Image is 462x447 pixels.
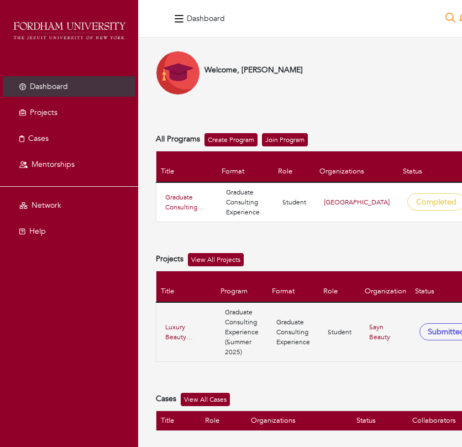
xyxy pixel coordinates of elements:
h4: All Programs [156,135,200,144]
span: Help [29,226,46,236]
td: Student [319,302,360,362]
img: Student-Icon-6b6867cbad302adf8029cb3ecf392088beec6a544309a027beb5b4b4576828a8.png [156,51,200,95]
th: Title [156,411,201,431]
a: Join Program [262,133,308,146]
a: [GEOGRAPHIC_DATA] [324,198,390,207]
a: View All Cases [181,393,230,406]
img: fordham_logo.png [11,19,127,43]
h4: Projects [156,255,183,264]
h4: Dashboard [187,14,225,24]
td: Graduate Consulting Experience (Summer 2025) [216,302,267,362]
span: Mentorships [32,159,75,170]
a: View All Projects [188,253,244,266]
th: Role [201,411,246,431]
a: Help [3,221,135,241]
td: Student [274,182,315,222]
th: Title [156,271,217,302]
span: Dashboard [30,81,68,92]
a: Sayn Beauty [369,323,390,341]
a: Graduate Consulting Experience (Summer 2025) [165,192,208,212]
a: Create Program [204,133,258,146]
th: Organizations [315,151,398,182]
span: Cases [28,133,49,144]
span: Projects [30,107,57,118]
th: Role [274,151,315,182]
a: Dashboard [3,76,135,97]
h4: Cases [156,395,176,404]
a: Network [3,195,135,215]
td: Graduate Consulting Experience [217,182,274,222]
h4: Welcome, [PERSON_NAME] [204,66,303,75]
td: Graduate Consulting Experience [267,302,319,362]
a: Cases [3,128,135,149]
th: Status [352,411,408,431]
th: Organizations [246,411,353,431]
th: Title [156,151,217,182]
a: Projects [3,102,135,123]
th: Format [217,151,274,182]
th: Role [319,271,360,302]
th: Program [216,271,267,302]
th: Format [267,271,319,302]
a: Mentorships [3,154,135,175]
a: Luxury Beauty Omnichannel: Maximizing Cross-Platform Growth for Sayn Beauty [165,322,207,342]
th: Organization [360,271,411,302]
span: Network [32,200,61,211]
